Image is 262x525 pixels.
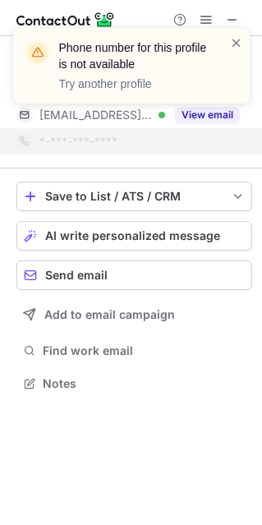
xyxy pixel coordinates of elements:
button: Add to email campaign [16,300,252,329]
span: Send email [45,269,108,282]
div: Save to List / ATS / CRM [45,190,223,203]
span: Notes [43,376,246,391]
header: Phone number for this profile is not available [59,39,210,72]
button: save-profile-one-click [16,182,252,211]
button: Send email [16,260,252,290]
img: ContactOut v5.3.10 [16,10,115,30]
button: AI write personalized message [16,221,252,251]
span: Add to email campaign [44,308,175,321]
button: Find work email [16,339,252,362]
img: warning [25,39,51,66]
button: Notes [16,372,252,395]
span: AI write personalized message [45,229,220,242]
span: Find work email [43,343,246,358]
p: Try another profile [59,76,210,92]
